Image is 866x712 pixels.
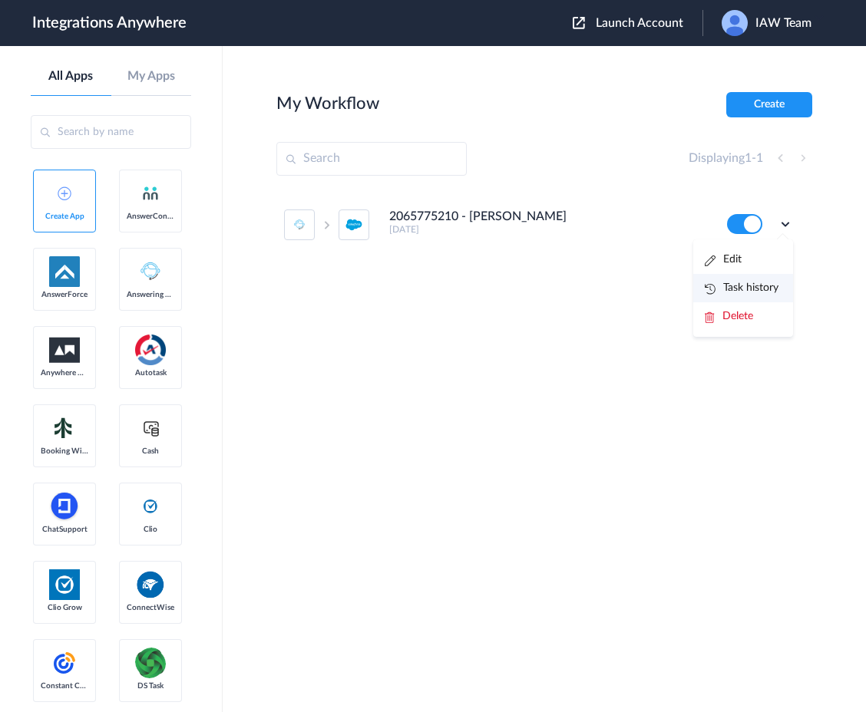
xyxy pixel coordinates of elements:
[49,338,80,363] img: aww.png
[41,212,88,221] span: Create App
[141,497,160,516] img: clio-logo.svg
[756,152,763,164] span: 1
[573,16,702,31] button: Launch Account
[689,151,763,166] h4: Displaying -
[111,69,192,84] a: My Apps
[135,335,166,365] img: autotask.png
[722,311,753,321] span: Delete
[41,290,88,299] span: AnswerForce
[32,14,187,32] h1: Integrations Anywhere
[705,282,778,293] a: Task history
[41,525,88,534] span: ChatSupport
[276,94,379,114] h2: My Workflow
[135,648,166,678] img: distributedSource.png
[41,368,88,377] span: Anywhere Works
[596,17,683,29] span: Launch Account
[58,186,71,200] img: add-icon.svg
[127,290,174,299] span: Answering Service
[41,603,88,612] span: Clio Grow
[49,256,80,287] img: af-app-logo.svg
[705,254,742,265] a: Edit
[127,603,174,612] span: ConnectWise
[49,491,80,522] img: chatsupport-icon.svg
[127,447,174,456] span: Cash
[389,209,567,224] h4: 2065775210 - [PERSON_NAME]
[49,569,80,600] img: Clio.jpg
[31,69,111,84] a: All Apps
[573,17,585,29] img: launch-acct-icon.svg
[127,525,174,534] span: Clio
[127,681,174,691] span: DS Task
[49,648,80,678] img: constant-contact.svg
[49,414,80,442] img: Setmore_Logo.svg
[127,368,174,377] span: Autotask
[135,569,166,599] img: connectwise.png
[127,212,174,221] span: AnswerConnect
[31,115,191,149] input: Search by name
[41,447,88,456] span: Booking Widget
[726,92,812,117] button: Create
[755,16,811,31] span: IAW Team
[276,142,467,176] input: Search
[141,184,160,203] img: answerconnect-logo.svg
[41,681,88,691] span: Constant Contact
[389,224,706,235] h5: [DATE]
[722,10,748,36] img: user.png
[745,152,752,164] span: 1
[135,256,166,287] img: Answering_service.png
[141,419,160,437] img: cash-logo.svg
